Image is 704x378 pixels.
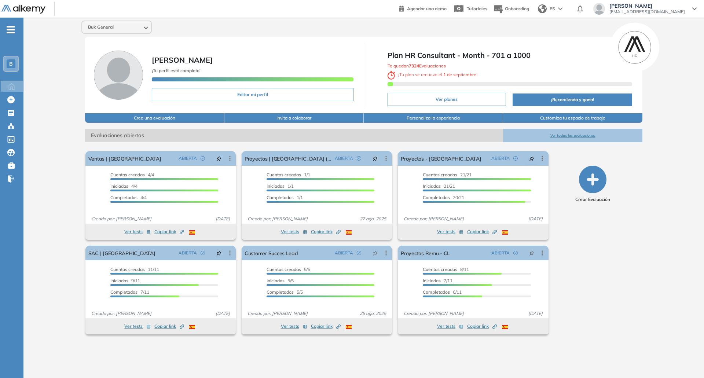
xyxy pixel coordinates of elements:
span: Iniciadas [267,183,285,189]
button: Onboarding [493,1,529,17]
b: 1 de septiembre [442,72,477,77]
span: 25 ago. 2025 [357,310,389,317]
button: Ver todas las evaluaciones [503,129,642,142]
span: 6/11 [423,289,462,295]
img: ESP [189,325,195,329]
span: 5/5 [267,289,303,295]
span: Cuentas creadas [267,267,301,272]
button: Crear Evaluación [575,166,610,203]
a: Proyectos Remu - CL [401,246,450,260]
span: Iniciadas [423,183,441,189]
button: Copiar link [311,227,341,236]
span: ABIERTA [491,155,510,162]
span: Onboarding [505,6,529,11]
span: Copiar link [467,323,497,330]
img: ESP [502,325,508,329]
a: Ventas | [GEOGRAPHIC_DATA] [88,151,161,166]
span: Creado por: [PERSON_NAME] [401,310,467,317]
img: arrow [558,7,562,10]
span: Creado por: [PERSON_NAME] [245,216,311,222]
span: Agendar una demo [407,6,447,11]
span: Iniciadas [423,278,441,283]
span: pushpin [216,250,221,256]
span: [PERSON_NAME] [609,3,685,9]
button: Copiar link [467,227,497,236]
span: check-circle [513,251,518,255]
span: Copiar link [311,228,341,235]
span: pushpin [529,155,534,161]
button: Copiar link [311,322,341,331]
span: pushpin [373,155,378,161]
img: ESP [502,230,508,235]
button: Ver tests [437,322,463,331]
span: ¡ Tu plan se renueva el ! [388,72,479,77]
span: check-circle [201,156,205,161]
span: Plan HR Consultant - Month - 701 a 1000 [388,50,632,61]
span: 21/21 [423,172,472,177]
span: 11/11 [110,267,159,272]
span: 4/4 [110,183,137,189]
button: Ver tests [281,322,307,331]
button: ¡Recomienda y gana! [513,93,632,106]
span: 5/5 [267,278,294,283]
button: Ver tests [437,227,463,236]
span: 4/4 [110,172,154,177]
a: Agendar una demo [399,4,447,12]
span: Completados [110,289,137,295]
span: [DATE] [213,310,233,317]
a: Proyectos - [GEOGRAPHIC_DATA] [401,151,481,166]
span: ES [550,5,555,12]
button: pushpin [367,247,383,259]
button: Ver planes [388,93,506,106]
span: Buk General [88,24,114,30]
span: Cuentas creadas [110,172,145,177]
span: ABIERTA [179,250,197,256]
span: 1/1 [267,195,303,200]
span: pushpin [216,155,221,161]
button: pushpin [211,247,227,259]
span: Cuentas creadas [110,267,145,272]
a: SAC | [GEOGRAPHIC_DATA] [88,246,155,260]
span: ABIERTA [335,250,353,256]
span: check-circle [357,251,361,255]
span: Iniciadas [110,183,128,189]
span: Iniciadas [110,278,128,283]
a: Customer Succes Lead [245,246,298,260]
span: pushpin [373,250,378,256]
span: Te quedan Evaluaciones [388,63,446,69]
span: Cuentas creadas [423,172,457,177]
button: pushpin [524,247,540,259]
button: Ver tests [124,322,151,331]
span: Iniciadas [267,278,285,283]
b: 7324 [409,63,419,69]
button: Personaliza la experiencia [364,113,503,123]
button: Copiar link [154,227,184,236]
span: ABIERTA [491,250,510,256]
span: [DATE] [213,216,233,222]
img: Foto de perfil [94,51,143,100]
span: check-circle [201,251,205,255]
img: ESP [346,325,352,329]
span: [DATE] [525,216,546,222]
button: pushpin [211,153,227,164]
span: 9/11 [110,278,140,283]
span: 7/11 [423,278,452,283]
span: ABIERTA [335,155,353,162]
span: Copiar link [311,323,341,330]
span: 21/21 [423,183,455,189]
button: pushpin [367,153,383,164]
span: [PERSON_NAME] [152,55,213,65]
span: [EMAIL_ADDRESS][DOMAIN_NAME] [609,9,685,15]
span: Evaluaciones abiertas [85,129,503,142]
a: Proyectos | [GEOGRAPHIC_DATA] (Nueva) [245,151,332,166]
span: 8/11 [423,267,469,272]
span: Completados [423,195,450,200]
button: Copiar link [154,322,184,331]
span: Copiar link [467,228,497,235]
span: Copiar link [154,228,184,235]
i: - [7,29,15,30]
span: [DATE] [525,310,546,317]
button: Crea una evaluación [85,113,224,123]
span: Tutoriales [467,6,487,11]
span: Creado por: [PERSON_NAME] [88,216,154,222]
